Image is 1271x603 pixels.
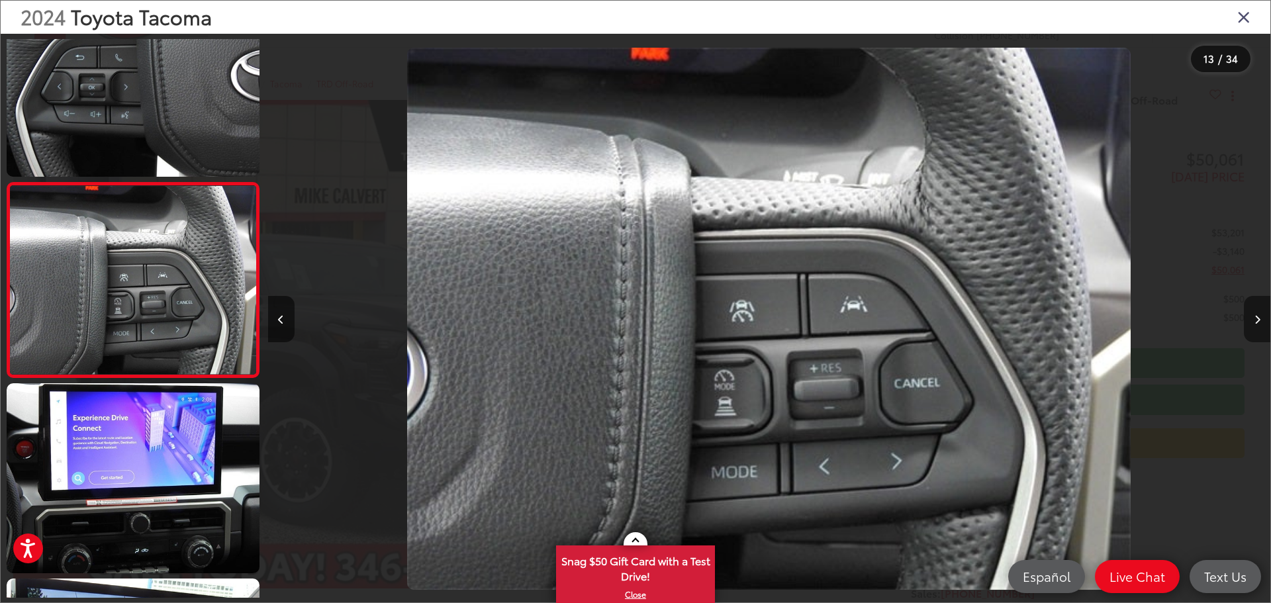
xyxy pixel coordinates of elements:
a: Español [1008,560,1085,593]
span: Text Us [1198,568,1253,584]
img: 2024 Toyota Tacoma TRD Off-Road [7,186,258,374]
span: Español [1016,568,1077,584]
img: 2024 Toyota Tacoma TRD Off-Road [407,48,1131,590]
span: 2024 [21,2,66,30]
span: Snag $50 Gift Card with a Test Drive! [557,547,714,587]
a: Text Us [1190,560,1261,593]
span: 13 [1203,51,1214,66]
div: 2024 Toyota Tacoma TRD Off-Road 12 [267,48,1270,590]
button: Next image [1244,296,1270,342]
a: Live Chat [1095,560,1180,593]
span: 34 [1226,51,1238,66]
span: / [1217,54,1223,64]
button: Previous image [268,296,295,342]
img: 2024 Toyota Tacoma TRD Off-Road [4,382,261,575]
i: Close gallery [1237,8,1250,25]
span: Live Chat [1103,568,1172,584]
span: Toyota Tacoma [71,2,212,30]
